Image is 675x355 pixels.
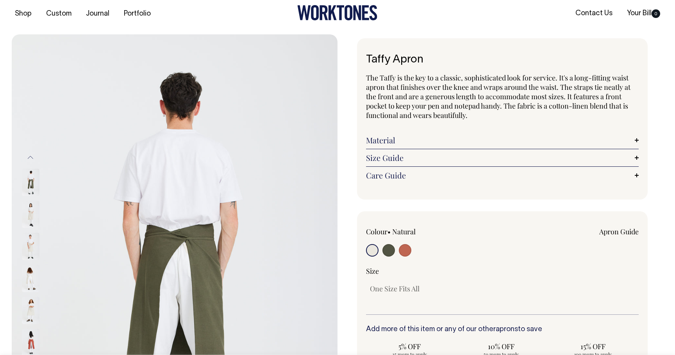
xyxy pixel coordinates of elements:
button: Previous [25,149,36,166]
h6: Add more of this item or any of our other to save [366,326,639,334]
span: 10% OFF [462,342,541,351]
span: 5% OFF [370,342,449,351]
a: Custom [43,7,75,20]
img: natural [22,201,39,228]
span: 15% OFF [553,342,632,351]
a: Journal [83,7,112,20]
a: Apron Guide [599,227,639,236]
a: Size Guide [366,153,639,162]
img: natural [22,265,39,292]
input: One Size Fits All [366,282,423,296]
div: Size [366,266,639,276]
a: Material [366,136,639,145]
a: Shop [12,7,35,20]
span: • [387,227,391,236]
span: 0 [652,9,660,18]
span: The Taffy is the key to a classic, sophisticated look for service. It's a long-fitting waist apro... [366,73,630,120]
span: One Size Fits All [370,284,420,293]
h1: Taffy Apron [366,54,639,66]
a: Contact Us [572,7,616,20]
a: Portfolio [121,7,154,20]
img: natural [22,233,39,260]
a: aprons [496,326,518,333]
label: Natural [392,227,416,236]
a: Your Bill0 [624,7,663,20]
img: natural [22,297,39,324]
img: olive [22,169,39,196]
div: Colour [366,227,475,236]
a: Care Guide [366,171,639,180]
